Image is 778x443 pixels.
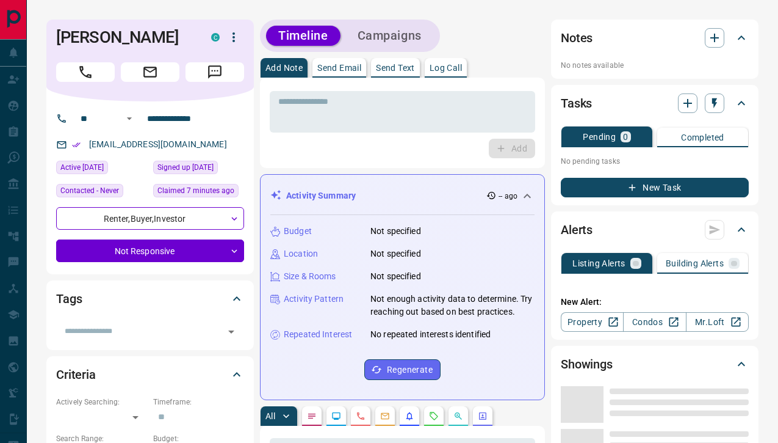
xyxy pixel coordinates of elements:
div: Tags [56,284,244,313]
p: Log Call [430,64,462,72]
p: Size & Rooms [284,270,336,283]
div: Activity Summary-- ago [270,185,535,207]
span: Call [56,62,115,82]
svg: Opportunities [453,411,463,421]
svg: Lead Browsing Activity [331,411,341,421]
p: Completed [681,133,724,142]
p: Not specified [370,225,421,238]
h2: Tasks [561,93,592,113]
span: Claimed 7 minutes ago [157,185,234,197]
svg: Emails [380,411,390,421]
h2: Showings [561,354,613,374]
div: Sun Sep 14 2025 [56,161,147,178]
p: Pending [583,133,616,141]
div: Showings [561,350,749,379]
p: 0 [623,133,628,141]
div: Criteria [56,360,244,389]
svg: Agent Actions [478,411,488,421]
div: condos.ca [211,33,220,42]
svg: Listing Alerts [405,411,414,421]
svg: Requests [429,411,439,421]
p: Timeframe: [153,397,244,408]
p: Not enough activity data to determine. Try reaching out based on best practices. [370,293,535,318]
p: No pending tasks [561,152,749,170]
button: New Task [561,178,749,197]
p: Repeated Interest [284,328,352,341]
a: Mr.Loft [686,312,749,332]
div: Renter , Buyer , Investor [56,207,244,230]
span: Active [DATE] [60,161,104,174]
p: No repeated interests identified [370,328,491,341]
button: Open [122,111,137,126]
p: Not specified [370,270,421,283]
h1: [PERSON_NAME] [56,27,193,47]
button: Regenerate [364,359,441,380]
p: Activity Summary [286,189,356,202]
p: Add Note [265,64,303,72]
div: Tasks [561,89,749,118]
h2: Criteria [56,365,96,384]
svg: Notes [307,411,317,421]
h2: Notes [561,28,593,48]
p: New Alert: [561,296,749,309]
a: Property [561,312,624,332]
p: Location [284,247,318,260]
p: -- ago [499,191,517,202]
svg: Email Verified [72,141,81,149]
div: Not Responsive [56,240,244,262]
p: Budget [284,225,312,238]
button: Timeline [266,26,340,46]
p: Actively Searching: [56,397,147,408]
h2: Tags [56,289,82,309]
a: [EMAIL_ADDRESS][DOMAIN_NAME] [89,139,227,149]
button: Campaigns [345,26,434,46]
svg: Calls [356,411,366,421]
p: All [265,412,275,420]
p: Activity Pattern [284,293,344,306]
span: Contacted - Never [60,185,119,197]
div: Notes [561,23,749,53]
span: Message [185,62,244,82]
p: Send Text [376,64,415,72]
p: Send Email [317,64,361,72]
span: Email [121,62,179,82]
button: Open [223,323,240,340]
p: No notes available [561,60,749,71]
span: Signed up [DATE] [157,161,214,174]
div: Alerts [561,215,749,244]
div: Mon Jun 05 2017 [153,161,244,178]
h2: Alerts [561,220,593,240]
div: Tue Sep 16 2025 [153,184,244,201]
p: Not specified [370,247,421,260]
p: Building Alerts [666,259,724,268]
p: Listing Alerts [572,259,625,268]
a: Condos [623,312,686,332]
